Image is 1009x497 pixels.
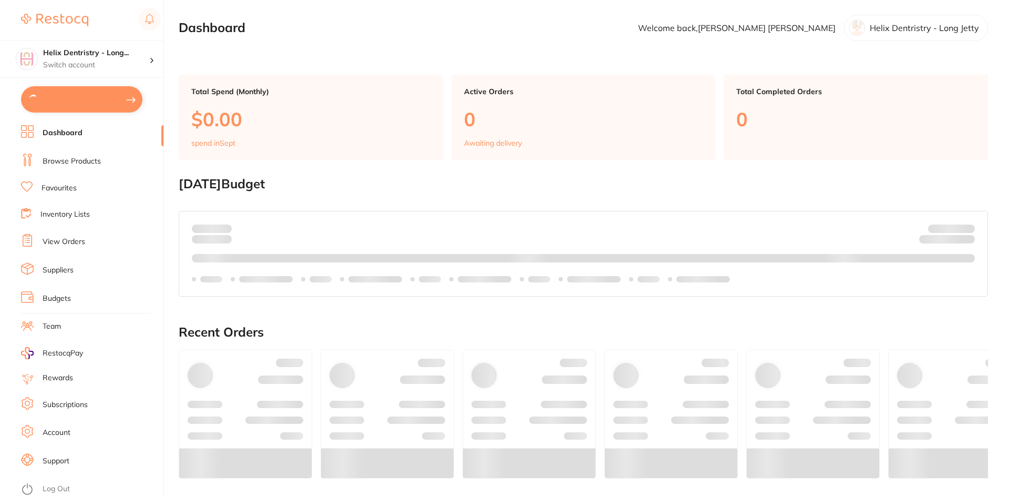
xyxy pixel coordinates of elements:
[458,275,511,283] p: Labels extended
[191,139,235,147] p: spend in Sept
[43,428,70,438] a: Account
[736,108,975,130] p: 0
[43,400,88,410] a: Subscriptions
[956,237,975,246] strong: $0.00
[43,237,85,247] a: View Orders
[637,275,660,283] p: Labels
[464,139,522,147] p: Awaiting delivery
[43,60,149,70] p: Switch account
[191,108,430,130] p: $0.00
[200,275,222,283] p: Labels
[676,275,730,283] p: Labels extended
[736,87,975,96] p: Total Completed Orders
[191,87,430,96] p: Total Spend (Monthly)
[43,456,69,466] a: Support
[464,108,703,130] p: 0
[43,321,61,332] a: Team
[21,347,83,359] a: RestocqPay
[16,48,37,69] img: Helix Dentristry - Long Jetty
[43,348,83,359] span: RestocqPay
[724,75,988,160] a: Total Completed Orders0
[43,484,70,494] a: Log Out
[42,183,77,194] a: Favourites
[179,75,443,160] a: Total Spend (Monthly)$0.00spend inSept
[43,265,74,276] a: Suppliers
[239,275,293,283] p: Labels extended
[43,128,83,138] a: Dashboard
[213,224,232,233] strong: $0.00
[43,156,101,167] a: Browse Products
[638,23,836,33] p: Welcome back, [PERSON_NAME] [PERSON_NAME]
[21,8,88,32] a: Restocq Logo
[43,293,71,304] a: Budgets
[40,209,90,220] a: Inventory Lists
[21,14,88,26] img: Restocq Logo
[419,275,441,283] p: Labels
[192,224,232,232] p: Spent:
[21,347,34,359] img: RestocqPay
[179,325,988,340] h2: Recent Orders
[567,275,621,283] p: Labels extended
[464,87,703,96] p: Active Orders
[528,275,550,283] p: Labels
[870,23,979,33] p: Helix Dentristry - Long Jetty
[43,373,73,383] a: Rewards
[179,21,245,35] h2: Dashboard
[179,177,988,191] h2: [DATE] Budget
[192,233,232,246] p: month
[954,224,975,233] strong: $NaN
[928,224,975,232] p: Budget:
[348,275,402,283] p: Labels extended
[310,275,332,283] p: Labels
[43,48,149,58] h4: Helix Dentristry - Long Jetty
[451,75,716,160] a: Active Orders0Awaiting delivery
[919,233,975,246] p: Remaining:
